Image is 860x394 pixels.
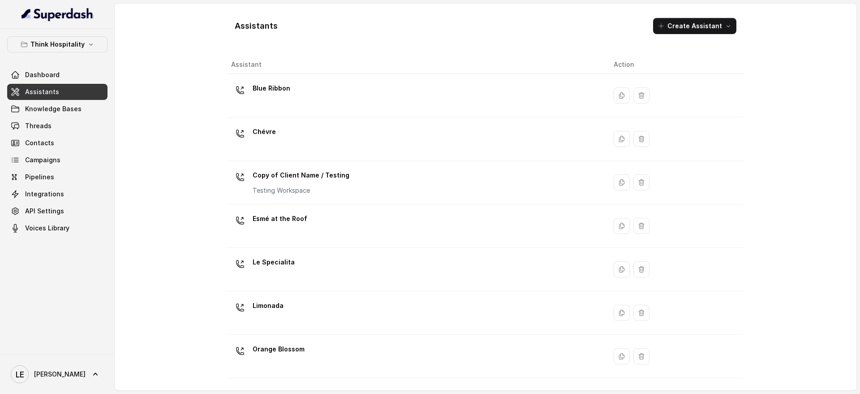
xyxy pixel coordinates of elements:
p: Esmé at the Roof [253,212,307,226]
a: Threads [7,118,107,134]
span: Dashboard [25,70,60,79]
span: Voices Library [25,224,69,233]
button: Think Hospitality [7,36,107,52]
button: Create Assistant [653,18,736,34]
p: Testing Workspace [253,186,349,195]
a: Dashboard [7,67,107,83]
a: Campaigns [7,152,107,168]
span: Knowledge Bases [25,104,82,113]
text: LE [16,370,24,379]
h1: Assistants [235,19,278,33]
p: Blue Ribbon [253,81,290,95]
a: Pipelines [7,169,107,185]
a: API Settings [7,203,107,219]
p: Think Hospitality [30,39,85,50]
p: Le Specialita [253,255,295,269]
a: [PERSON_NAME] [7,362,107,387]
a: Integrations [7,186,107,202]
th: Assistant [228,56,606,74]
th: Action [606,56,744,74]
span: Pipelines [25,173,54,182]
a: Voices Library [7,220,107,236]
span: Campaigns [25,156,60,165]
a: Contacts [7,135,107,151]
a: Knowledge Bases [7,101,107,117]
span: Threads [25,121,52,130]
p: Chévre [253,125,276,139]
a: Assistants [7,84,107,100]
p: Limonada [253,299,284,313]
img: light.svg [21,7,94,22]
span: [PERSON_NAME] [34,370,86,379]
p: Copy of Client Name / Testing [253,168,349,182]
p: Orange Blossom [253,342,305,356]
span: API Settings [25,207,64,216]
span: Contacts [25,139,54,147]
span: Assistants [25,87,59,96]
span: Integrations [25,190,64,199]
